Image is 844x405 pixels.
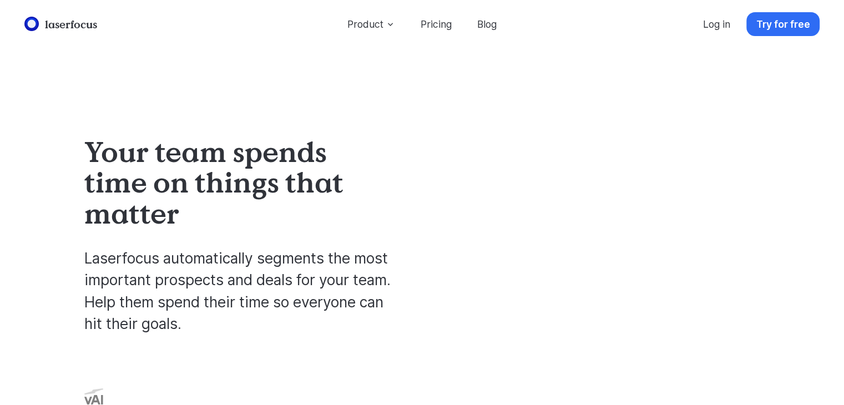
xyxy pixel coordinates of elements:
[694,12,740,36] a: Log in
[337,12,405,36] button: Product
[84,247,395,335] p: Laserfocus automatically segments the most important prospects and deals for your team. Help them...
[468,12,507,36] a: Blog
[411,12,461,36] a: Pricing
[22,14,100,34] a: laserfocus
[84,136,364,229] h2: Your team spends time on things that matter
[746,12,820,36] a: Try for free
